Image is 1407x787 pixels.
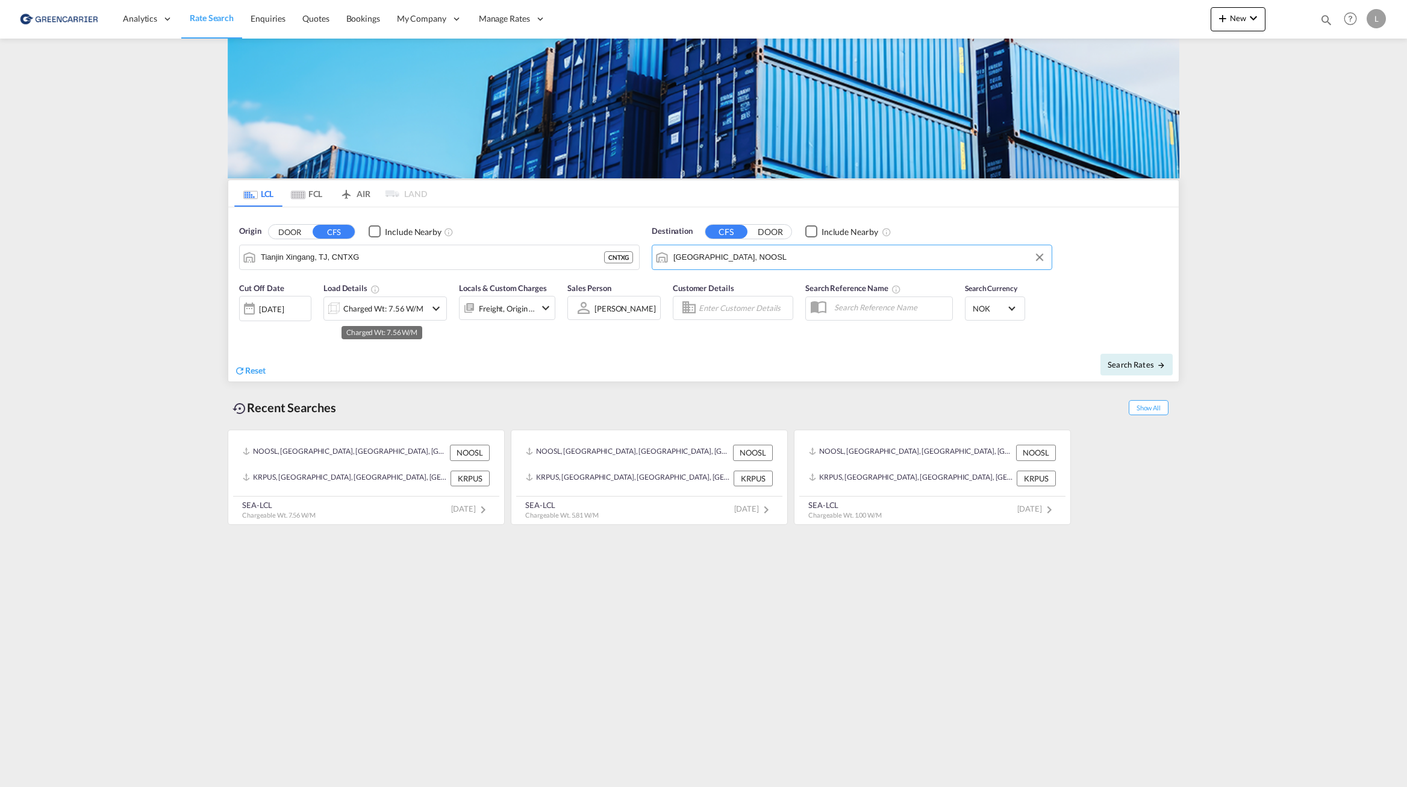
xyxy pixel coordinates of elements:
md-icon: icon-airplane [339,187,354,196]
div: icon-refreshReset [234,365,266,378]
md-input-container: Oslo, NOOSL [652,245,1052,269]
recent-search-card: NOOSL, [GEOGRAPHIC_DATA], [GEOGRAPHIC_DATA], [GEOGRAPHIC_DATA], [GEOGRAPHIC_DATA] NOOSLKRPUS, [GE... [794,430,1071,525]
button: DOOR [269,225,311,239]
md-icon: Unchecked: Ignores neighbouring ports when fetching rates.Checked : Includes neighbouring ports w... [882,227,891,237]
span: Search Currency [965,284,1017,293]
div: NOOSL [733,445,773,460]
md-icon: icon-refresh [234,365,245,376]
button: DOOR [749,225,791,239]
div: SEA-LCL [242,500,316,510]
md-icon: icon-magnify [1320,13,1333,27]
div: KRPUS, Busan, Korea, Republic of, Greater China & Far East Asia, Asia Pacific [243,471,448,486]
span: Quotes [302,13,329,24]
md-icon: icon-plus 400-fg [1215,11,1230,25]
span: [DATE] [451,504,490,513]
md-icon: Unchecked: Ignores neighbouring ports when fetching rates.Checked : Includes neighbouring ports w... [444,227,454,237]
span: My Company [397,13,446,25]
div: CNTXG [604,251,633,263]
span: [DATE] [1017,504,1056,513]
md-icon: Your search will be saved by the below given name [891,284,901,294]
div: KRPUS, Busan, Korea, Republic of, Greater China & Far East Asia, Asia Pacific [809,471,1014,486]
div: L [1367,9,1386,28]
span: Chargeable Wt. 5.81 W/M [525,511,599,519]
input: Search by Port [673,248,1046,266]
md-datepicker: Select [239,320,248,336]
span: Reset [245,365,266,375]
md-select: Sales Person: Lars Koren [593,299,657,317]
md-input-container: Tianjin Xingang, TJ, CNTXG [240,245,639,269]
md-icon: icon-chevron-down [538,301,553,315]
recent-search-card: NOOSL, [GEOGRAPHIC_DATA], [GEOGRAPHIC_DATA], [GEOGRAPHIC_DATA], [GEOGRAPHIC_DATA] NOOSLKRPUS, [GE... [228,430,505,525]
span: Origin [239,225,261,237]
recent-search-card: NOOSL, [GEOGRAPHIC_DATA], [GEOGRAPHIC_DATA], [GEOGRAPHIC_DATA], [GEOGRAPHIC_DATA] NOOSLKRPUS, [GE... [511,430,788,525]
md-icon: Chargeable Weight [370,284,380,294]
span: New [1215,13,1261,23]
span: Chargeable Wt. 1.00 W/M [808,511,882,519]
span: Destination [652,225,693,237]
span: Chargeable Wt. 7.56 W/M [242,511,316,519]
md-checkbox: Checkbox No Ink [369,225,441,238]
md-icon: icon-chevron-right [476,503,490,517]
span: Search Rates [1108,360,1165,369]
md-icon: icon-backup-restore [232,401,247,416]
span: Customer Details [673,283,734,293]
span: Bookings [346,13,380,24]
button: CFS [313,225,355,239]
img: GreenCarrierFCL_LCL.png [228,39,1179,178]
div: KRPUS [734,471,773,486]
div: [DATE] [259,304,284,315]
md-select: Select Currency: kr NOKNorway Krone [972,299,1019,317]
span: Load Details [323,283,380,293]
div: Include Nearby [385,226,441,238]
button: Search Ratesicon-arrow-right [1100,354,1173,375]
span: Manage Rates [479,13,530,25]
span: Show All [1129,400,1168,415]
md-icon: icon-chevron-down [429,301,443,316]
md-pagination-wrapper: Use the left and right arrow keys to navigate between tabs [234,180,427,207]
span: Cut Off Date [239,283,284,293]
div: SEA-LCL [525,500,599,510]
input: Search by Port [261,248,604,266]
span: Sales Person [567,283,611,293]
div: NOOSL, Oslo, Norway, Northern Europe, Europe [809,445,1013,460]
div: [DATE] [239,296,311,321]
md-tab-item: LCL [234,180,282,207]
div: KRPUS, Busan, Korea, Republic of, Greater China & Far East Asia, Asia Pacific [526,471,731,486]
div: Freight Origin Destinationicon-chevron-down [459,296,555,320]
span: Rate Search [190,13,234,23]
md-icon: icon-arrow-right [1157,361,1165,369]
button: CFS [705,225,747,239]
md-tooltip: Charged Wt: 7.56 W/M [342,326,422,339]
div: SEA-LCL [808,500,882,510]
div: NOOSL, Oslo, Norway, Northern Europe, Europe [243,445,447,460]
div: icon-magnify [1320,13,1333,31]
div: Charged Wt: 7.56 W/M [343,300,423,317]
span: NOK [973,303,1006,314]
div: NOOSL [450,445,490,460]
div: Freight Origin Destination [479,300,535,317]
button: Clear Input [1031,248,1049,266]
div: Help [1340,8,1367,30]
div: Recent Searches [228,394,341,421]
input: Enter Customer Details [699,299,789,317]
md-tab-item: AIR [331,180,379,207]
input: Search Reference Name [828,298,952,316]
md-icon: icon-chevron-right [759,503,773,517]
div: NOOSL, Oslo, Norway, Northern Europe, Europe [526,445,730,460]
div: Origin DOOR CFS Checkbox No InkUnchecked: Ignores neighbouring ports when fetching rates.Checked ... [228,207,1179,381]
md-icon: icon-chevron-right [1042,503,1056,517]
div: Include Nearby [822,226,878,238]
md-checkbox: Checkbox No Ink [805,225,878,238]
img: e39c37208afe11efa9cb1d7a6ea7d6f5.png [18,5,99,33]
span: Analytics [123,13,157,25]
span: Search Reference Name [805,283,901,293]
md-tab-item: FCL [282,180,331,207]
div: NOOSL [1016,445,1056,460]
md-icon: icon-chevron-down [1246,11,1261,25]
div: KRPUS [451,471,490,486]
span: Locals & Custom Charges [459,283,547,293]
div: Charged Wt: 7.56 W/Micon-chevron-down [323,296,447,321]
div: [PERSON_NAME] [594,304,656,313]
span: Enquiries [251,13,285,24]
